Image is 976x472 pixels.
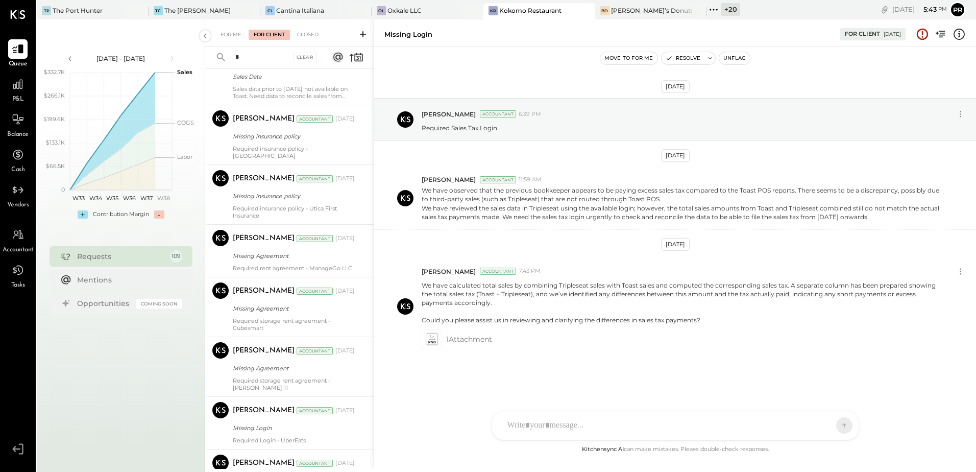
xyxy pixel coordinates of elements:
div: Missing Agreement [233,303,352,314]
span: Queue [9,60,28,69]
span: P&L [12,95,24,104]
div: Cantina Italiana [276,6,324,15]
div: [PERSON_NAME] [233,458,295,468]
span: Vendors [7,201,29,210]
text: $332.7K [44,68,65,76]
span: Cash [11,166,25,175]
text: $133.1K [46,139,65,146]
div: [DATE] - [DATE] [78,54,164,63]
div: 109 [170,250,182,263]
div: [DATE] [335,287,355,295]
div: Oxkale LLC [387,6,422,15]
div: Accountant [297,235,333,242]
div: Missing Agreement [233,251,352,261]
text: W38 [157,195,169,202]
div: [PERSON_NAME] [233,174,295,184]
div: Requests [77,251,165,262]
a: Tasks [1,261,35,290]
div: Sales Data [233,72,352,82]
div: [PERSON_NAME] [233,233,295,244]
text: W35 [106,195,118,202]
button: Unflag [719,52,750,64]
div: + [78,210,88,219]
div: The Port Hunter [53,6,103,15]
a: Balance [1,110,35,139]
div: Missing insurance policy [233,191,352,201]
div: Missing insurance policy [233,131,352,141]
div: Accountant [480,110,516,117]
div: TC [154,6,163,15]
text: W36 [123,195,136,202]
text: W33 [72,195,84,202]
div: Contribution Margin [93,210,149,219]
div: Mentions [77,275,177,285]
div: [DATE] [335,407,355,415]
div: [DATE] [661,80,690,93]
div: Clear [294,53,317,62]
div: [PERSON_NAME] [233,406,295,416]
div: copy link [880,4,890,15]
span: Tasks [11,281,25,290]
div: Required rent agreement - ManageGo LLC [233,265,355,272]
a: Vendors [1,180,35,210]
div: [DATE] [884,31,901,38]
text: W34 [89,195,102,202]
div: OL [377,6,386,15]
span: [PERSON_NAME] [422,175,476,184]
p: Required Sales Tax Login [422,124,497,132]
text: W37 [140,195,153,202]
div: [DATE] [335,234,355,243]
div: Accountant [480,176,516,183]
div: Coming Soon [136,299,182,309]
div: [DATE] [335,459,355,467]
text: $199.6K [43,115,65,123]
button: Pr [949,2,966,18]
div: For Client [249,30,290,40]
text: Sales [177,68,192,76]
div: [DATE] [335,115,355,123]
div: + 20 [721,3,740,16]
div: Required storage rent agreement - [PERSON_NAME] 11 [233,377,355,391]
span: Accountant [3,246,34,255]
div: Required insurance policy - Utica First Insurance [233,205,355,219]
div: Missing Agreement [233,363,352,373]
div: [DATE] [661,149,690,162]
div: Accountant [480,268,516,275]
span: [PERSON_NAME] [422,267,476,276]
div: Closed [292,30,324,40]
div: Missing Login [233,423,352,433]
text: Labor [177,153,192,160]
div: Accountant [297,115,333,123]
div: [DATE] [661,238,690,251]
text: 0 [61,186,65,193]
div: [PERSON_NAME] [233,286,295,296]
text: COGS [177,119,194,126]
div: [PERSON_NAME] [233,346,295,356]
p: We have calculated total sales by combining Tripleseat sales with Toast sales and computed the co... [422,281,941,325]
span: 11:59 AM [519,176,542,184]
span: 7:43 PM [519,267,541,275]
span: [PERSON_NAME] [422,110,476,119]
div: Required Login - UberEats [233,437,355,444]
text: $266.1K [44,92,65,99]
button: Move to for me [600,52,657,64]
div: Accountant [297,288,333,295]
a: Queue [1,39,35,69]
a: P&L [1,75,35,104]
div: Required insurance policy - [GEOGRAPHIC_DATA] [233,145,355,159]
text: $66.5K [46,162,65,170]
div: Required storage rent agreement - Cubesmart [233,317,355,332]
a: Cash [1,145,35,175]
div: TP [42,6,51,15]
div: Accountant [297,175,333,182]
div: [DATE] [335,175,355,183]
span: 6:39 PM [519,110,541,119]
div: For Client [845,30,880,38]
button: Resolve [662,52,704,64]
div: KR [489,6,498,15]
div: Missing Login [384,30,432,39]
a: Accountant [1,225,35,255]
span: Balance [7,130,29,139]
div: Sales data prior to [DATE] not available on Toast. Need data to reconcile sales from [DATE] to [D... [233,85,355,100]
p: We have observed that the previous bookkeeper appears to be paying excess sales tax compared to t... [422,186,941,221]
